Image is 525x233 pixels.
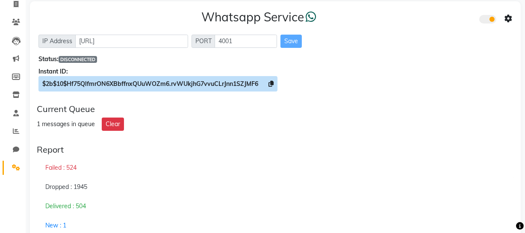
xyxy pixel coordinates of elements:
[37,145,514,155] div: Report
[215,35,277,48] input: Sizing example input
[75,35,188,48] input: Sizing example input
[38,35,76,48] span: IP Address
[192,35,215,48] span: PORT
[37,197,514,216] div: Delivered : 504
[38,67,512,76] div: Instant ID:
[37,120,95,129] div: 1 messages in queue
[37,177,514,197] div: Dropped : 1945
[38,55,512,64] div: Status:
[201,10,316,24] h3: Whatsapp Service
[37,104,514,114] div: Current Queue
[59,56,97,63] span: DISCONNECTED
[37,158,514,178] div: Failed : 524
[42,80,258,88] span: $2b$10$Hf75QlfmrON6XBbffnxQUuWOZm6.rvWUkjhG7vvuCLrJnn1SZJMF6
[102,118,124,131] button: Clear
